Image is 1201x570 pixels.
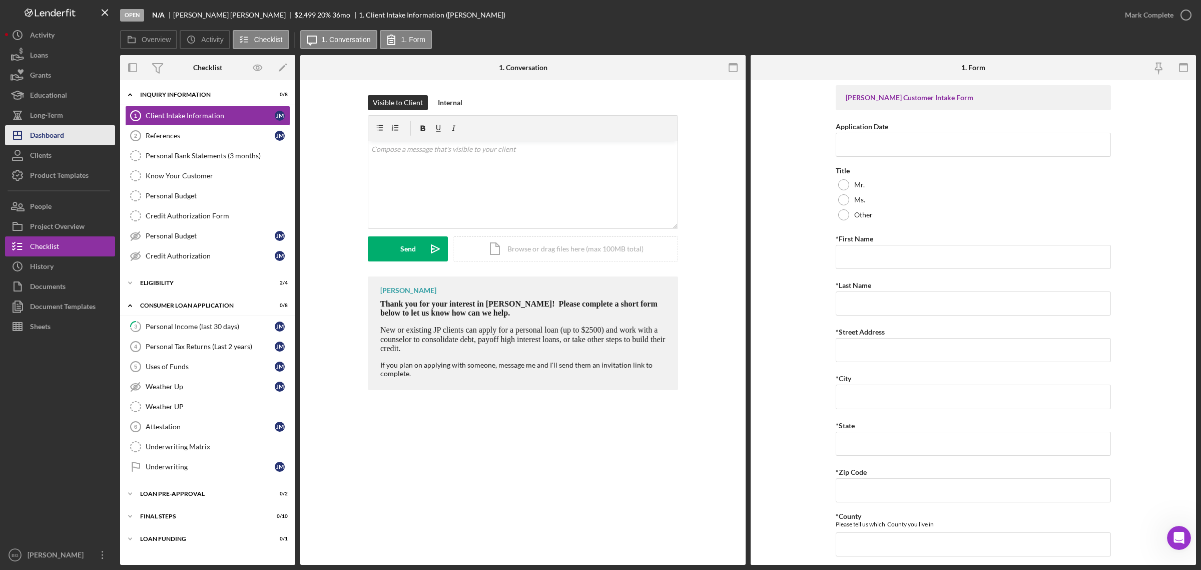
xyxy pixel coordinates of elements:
iframe: Intercom live chat [1167,526,1191,550]
button: Visible to Client [368,95,428,110]
div: 20 % [317,11,331,19]
div: Client Intake Information [146,112,275,120]
label: *First Name [836,234,873,243]
button: Activity [5,25,115,45]
div: Credit Authorization [146,252,275,260]
button: Activity [180,30,230,49]
div: Document Templates [30,297,96,319]
div: 1. Client Intake Information ([PERSON_NAME]) [359,11,505,19]
a: 4Personal Tax Returns (Last 2 years)JM [125,337,290,357]
label: Ms. [854,196,865,204]
div: Personal Bank Statements (3 months) [146,152,290,160]
div: Underwriting Matrix [146,443,290,451]
div: [PERSON_NAME] [PERSON_NAME] [173,11,294,19]
button: Clients [5,145,115,165]
div: Loan Funding [140,536,263,542]
div: J M [275,422,285,432]
label: *Street Address [836,328,885,336]
div: J M [275,231,285,241]
div: Long-Term [30,105,63,128]
button: Overview [120,30,177,49]
a: Dashboard [5,125,115,145]
a: Personal BudgetJM [125,226,290,246]
button: 1. Conversation [300,30,377,49]
span: $2,499 [294,11,316,19]
button: Mark Complete [1115,5,1196,25]
div: If you plan on applying with someone, message me and I'll send them an invitation link to complete. [380,361,668,377]
div: Uses of Funds [146,363,275,371]
button: Loans [5,45,115,65]
a: Educational [5,85,115,105]
button: People [5,196,115,216]
label: Other [854,211,873,219]
div: Personal Income (last 30 days) [146,323,275,331]
b: N/A [152,11,165,19]
tspan: 6 [134,424,137,430]
div: J M [275,322,285,332]
a: 1Client Intake InformationJM [125,106,290,126]
div: 1. Form [961,64,985,72]
a: Personal Bank Statements (3 months) [125,146,290,166]
button: Send [368,236,448,261]
div: Weather UP [146,403,290,411]
div: Activity [30,25,55,48]
div: Internal [438,95,462,110]
div: Please tell us which County you live in [836,520,1111,528]
tspan: 5 [134,364,137,370]
div: Mark Complete [1125,5,1173,25]
a: Documents [5,276,115,297]
tspan: 3 [134,323,137,330]
div: Personal Budget [146,232,275,240]
div: FINAL STEPS [140,513,263,519]
a: Project Overview [5,216,115,236]
button: Document Templates [5,297,115,317]
div: Visible to Client [373,95,423,110]
text: BG [12,552,19,558]
label: 1. Conversation [322,36,371,44]
div: 1. Conversation [499,64,547,72]
button: BG[PERSON_NAME] [5,545,115,565]
div: Educational [30,85,67,108]
a: Long-Term [5,105,115,125]
div: 0 / 8 [270,303,288,309]
button: Internal [433,95,467,110]
div: Documents [30,276,66,299]
button: Sheets [5,317,115,337]
div: J M [275,462,285,472]
span: New or existing JP clients can apply for a personal loan (up to $2500) and work with a counselor ... [380,326,665,353]
a: Credit AuthorizationJM [125,246,290,266]
button: Checklist [5,236,115,256]
button: History [5,256,115,276]
div: J M [275,131,285,141]
div: Grants [30,65,51,88]
div: 0 / 10 [270,513,288,519]
div: Weather Up [146,383,275,391]
a: Weather UP [125,397,290,417]
div: Checklist [193,64,222,72]
a: Grants [5,65,115,85]
span: Thank you for your interest in [PERSON_NAME]! Please complete a short form below to let us know h... [380,300,658,317]
div: J M [275,111,285,121]
label: Checklist [254,36,283,44]
a: 5Uses of FundsJM [125,357,290,377]
tspan: 1 [134,113,137,119]
div: Personal Tax Returns (Last 2 years) [146,343,275,351]
tspan: 4 [134,344,138,350]
div: J M [275,382,285,392]
a: UnderwritingJM [125,457,290,477]
button: Product Templates [5,165,115,185]
button: 1. Form [380,30,432,49]
label: Mr. [854,181,865,189]
label: Application Date [836,122,888,131]
tspan: 2 [134,133,137,139]
div: [PERSON_NAME] [25,545,90,567]
div: Loan Pre-Approval [140,491,263,497]
div: People [30,196,52,219]
label: *County [836,512,861,520]
div: [PERSON_NAME] Customer Intake Form [846,94,1101,102]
